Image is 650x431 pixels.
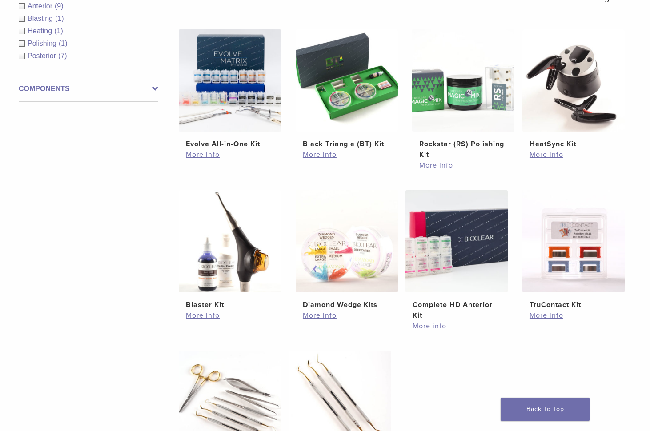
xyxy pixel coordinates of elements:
span: (1) [54,27,63,35]
img: TruContact Kit [522,190,625,292]
img: Complete HD Anterior Kit [405,190,508,292]
img: Diamond Wedge Kits [296,190,398,292]
h2: HeatSync Kit [530,139,618,149]
a: Diamond Wedge KitsDiamond Wedge Kits [295,190,399,310]
h2: TruContact Kit [530,299,618,310]
span: (1) [59,40,68,47]
a: More info [186,310,274,321]
label: Components [19,84,158,94]
h2: Rockstar (RS) Polishing Kit [419,139,507,160]
span: Posterior [28,52,58,60]
a: HeatSync KitHeatSync Kit [522,29,626,149]
img: Black Triangle (BT) Kit [296,29,398,132]
a: TruContact KitTruContact Kit [522,190,626,310]
a: Complete HD Anterior KitComplete HD Anterior Kit [405,190,509,321]
a: More info [530,310,618,321]
a: More info [303,310,391,321]
a: Evolve All-in-One KitEvolve All-in-One Kit [178,29,282,149]
a: More info [530,149,618,160]
a: More info [186,149,274,160]
h2: Black Triangle (BT) Kit [303,139,391,149]
a: More info [303,149,391,160]
a: Blaster KitBlaster Kit [178,190,282,310]
a: More info [413,321,501,331]
a: More info [419,160,507,171]
a: Black Triangle (BT) KitBlack Triangle (BT) Kit [295,29,399,149]
h2: Diamond Wedge Kits [303,299,391,310]
h2: Evolve All-in-One Kit [186,139,274,149]
span: Heating [28,27,54,35]
span: (1) [55,15,64,22]
img: Rockstar (RS) Polishing Kit [412,29,514,132]
span: Anterior [28,2,55,10]
img: Blaster Kit [179,190,281,292]
img: Evolve All-in-One Kit [179,29,281,132]
h2: Blaster Kit [186,299,274,310]
span: Blasting [28,15,55,22]
a: Back To Top [501,398,590,421]
h2: Complete HD Anterior Kit [413,299,501,321]
span: (7) [58,52,67,60]
a: Rockstar (RS) Polishing KitRockstar (RS) Polishing Kit [412,29,515,160]
img: HeatSync Kit [522,29,625,132]
span: (9) [55,2,64,10]
span: Polishing [28,40,59,47]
